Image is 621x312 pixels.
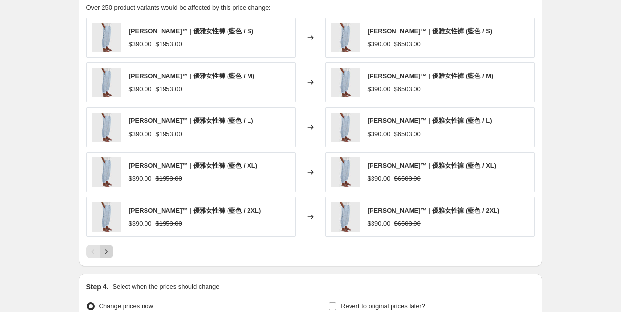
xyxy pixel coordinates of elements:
span: [PERSON_NAME]™ | 優雅女性褲 (藍色 / 2XL) [129,207,261,214]
div: $390.00 [368,39,391,49]
button: Next [100,245,113,258]
div: $390.00 [129,129,152,139]
span: [PERSON_NAME]™ | 優雅女性褲 (藍色 / L) [129,117,253,124]
strike: $1953.00 [156,174,182,184]
img: e052f6ba5ad44d6e912205fce4b52158_80x.jpg [92,113,121,142]
div: $390.00 [129,219,152,229]
nav: Pagination [86,245,113,258]
img: e052f6ba5ad44d6e912205fce4b52158_80x.jpg [331,157,360,187]
div: $390.00 [368,174,391,184]
img: e052f6ba5ad44d6e912205fce4b52158_80x.jpg [92,23,121,52]
img: e052f6ba5ad44d6e912205fce4b52158_80x.jpg [331,202,360,232]
img: e052f6ba5ad44d6e912205fce4b52158_80x.jpg [92,157,121,187]
span: [PERSON_NAME]™ | 優雅女性褲 (藍色 / S) [368,27,493,35]
div: $390.00 [368,84,391,94]
span: [PERSON_NAME]™ | 優雅女性褲 (藍色 / M) [129,72,255,79]
span: Over 250 product variants would be affected by this price change: [86,4,271,11]
img: e052f6ba5ad44d6e912205fce4b52158_80x.jpg [92,68,121,97]
div: $390.00 [368,129,391,139]
h2: Step 4. [86,282,109,292]
span: Revert to original prices later? [341,302,425,310]
span: [PERSON_NAME]™ | 優雅女性褲 (藍色 / S) [129,27,254,35]
img: e052f6ba5ad44d6e912205fce4b52158_80x.jpg [331,113,360,142]
span: Change prices now [99,302,153,310]
div: $390.00 [129,174,152,184]
strike: $1953.00 [156,39,182,49]
p: Select when the prices should change [112,282,219,292]
span: [PERSON_NAME]™ | 優雅女性褲 (藍色 / L) [368,117,492,124]
strike: $6503.00 [394,219,421,229]
strike: $1953.00 [156,129,182,139]
img: e052f6ba5ad44d6e912205fce4b52158_80x.jpg [331,23,360,52]
strike: $1953.00 [156,84,182,94]
strike: $1953.00 [156,219,182,229]
div: $390.00 [129,84,152,94]
strike: $6503.00 [394,129,421,139]
img: e052f6ba5ad44d6e912205fce4b52158_80x.jpg [331,68,360,97]
div: $390.00 [368,219,391,229]
img: e052f6ba5ad44d6e912205fce4b52158_80x.jpg [92,202,121,232]
span: [PERSON_NAME]™ | 優雅女性褲 (藍色 / XL) [368,162,497,169]
span: [PERSON_NAME]™ | 優雅女性褲 (藍色 / M) [368,72,494,79]
div: $390.00 [129,39,152,49]
strike: $6503.00 [394,84,421,94]
span: [PERSON_NAME]™ | 優雅女性褲 (藍色 / 2XL) [368,207,500,214]
strike: $6503.00 [394,174,421,184]
span: [PERSON_NAME]™ | 優雅女性褲 (藍色 / XL) [129,162,258,169]
strike: $6503.00 [394,39,421,49]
